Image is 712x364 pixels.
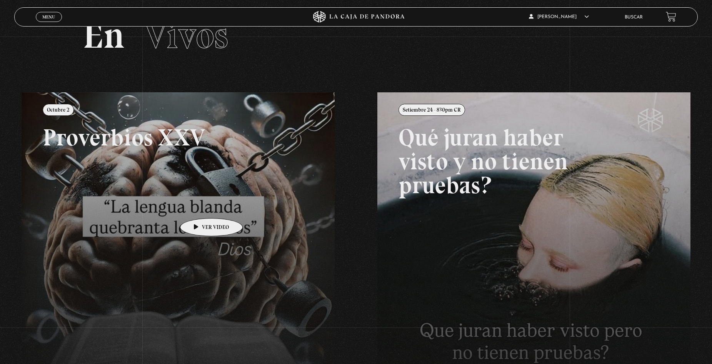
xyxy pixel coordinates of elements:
span: Menu [42,15,55,19]
a: View your shopping cart [666,12,676,22]
h2: En [83,17,630,54]
span: [PERSON_NAME] [529,15,589,19]
span: Cerrar [40,21,58,27]
a: Buscar [625,15,643,20]
span: Vivos [144,13,228,57]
